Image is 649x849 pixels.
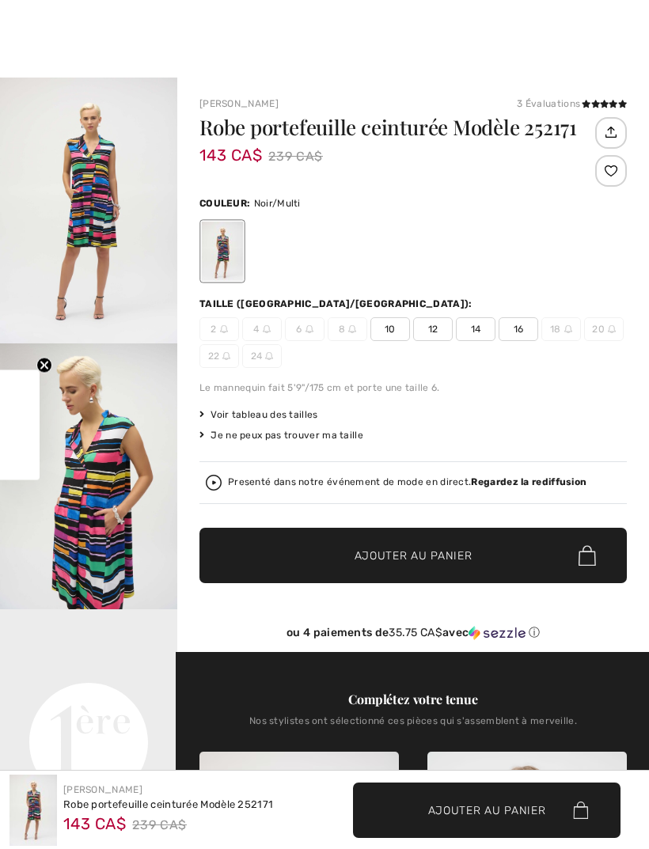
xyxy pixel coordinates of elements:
[469,626,526,640] img: Sezzle
[199,381,627,395] div: Le mannequin fait 5'9"/175 cm et porte une taille 6.
[268,145,323,169] span: 239 CA$
[199,344,239,368] span: 22
[328,317,367,341] span: 8
[456,317,495,341] span: 14
[348,325,356,333] img: ring-m.svg
[413,317,453,341] span: 12
[584,317,624,341] span: 20
[517,97,627,111] div: 3 Évaluations
[263,325,271,333] img: ring-m.svg
[199,98,279,109] a: [PERSON_NAME]
[9,775,57,846] img: Robe Portefeuille Ceintur&eacute;e mod&egrave;le 252171
[63,784,142,795] a: [PERSON_NAME]
[389,626,442,639] span: 35.75 CA$
[63,809,126,833] span: 143 CA$
[220,325,228,333] img: ring-m.svg
[63,797,273,813] div: Robe portefeuille ceinturée Modèle 252171
[199,528,627,583] button: Ajouter au panier
[199,715,627,739] div: Nos stylistes ont sélectionné ces pièces qui s'assemblent à merveille.
[199,117,591,138] h1: Robe portefeuille ceinturée Modèle 252171
[285,317,324,341] span: 6
[579,545,596,566] img: Bag.svg
[132,813,187,837] span: 239 CA$
[199,297,476,311] div: Taille ([GEOGRAPHIC_DATA]/[GEOGRAPHIC_DATA]):
[428,802,546,818] span: Ajouter au panier
[199,317,239,341] span: 2
[242,317,282,341] span: 4
[199,130,262,165] span: 143 CA$
[228,477,586,487] div: Presenté dans notre événement de mode en direct.
[353,783,621,838] button: Ajouter au panier
[541,317,581,341] span: 18
[199,407,318,422] span: Voir tableau des tailles
[199,626,627,640] div: ou 4 paiements de avec
[499,317,538,341] span: 16
[370,317,410,341] span: 10
[199,626,627,646] div: ou 4 paiements de35.75 CA$avecSezzle Cliquez pour en savoir plus sur Sezzle
[608,325,616,333] img: ring-m.svg
[265,352,273,360] img: ring-m.svg
[598,119,624,146] img: Partagez
[242,344,282,368] span: 24
[199,690,627,709] div: Complétez votre tenue
[202,222,243,281] div: Noir/Multi
[564,325,572,333] img: ring-m.svg
[36,357,52,373] button: Close teaser
[355,548,473,564] span: Ajouter au panier
[199,428,627,442] div: Je ne peux pas trouver ma taille
[222,352,230,360] img: ring-m.svg
[254,198,301,209] span: Noir/Multi
[199,198,250,209] span: Couleur:
[471,476,586,487] strong: Regardez la rediffusion
[206,475,222,491] img: Regardez la rediffusion
[306,325,313,333] img: ring-m.svg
